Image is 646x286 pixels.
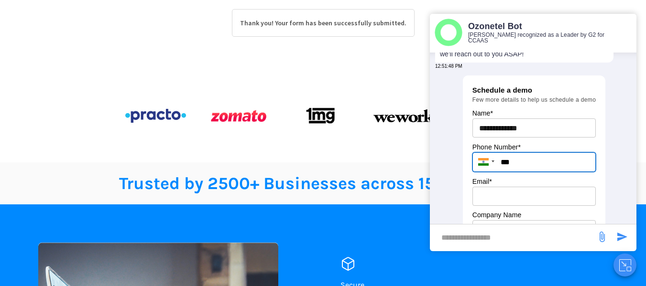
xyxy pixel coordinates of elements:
p: Company Name [472,210,596,220]
div: India: + 91 [472,152,497,172]
span: Trusted by 2500+ Businesses across 150 countries [119,173,527,193]
span: send message [613,227,632,246]
img: header [435,19,462,46]
span: Few more details to help us schedule a demo [472,96,596,103]
p: Name * [472,108,596,118]
span: 12:51:48 PM [435,64,462,69]
span: end chat or minimize [606,29,614,36]
p: Schedule a demo [472,85,596,96]
p: Ozonetel Bot [468,21,605,32]
p: Phone Number * [472,142,596,152]
button: Close chat [613,254,636,276]
span: send message [592,227,612,246]
p: Email * [472,177,596,187]
p: Thank you! Your form has been successfully submitted. [232,9,415,37]
div: new-msg-input [435,229,591,246]
p: [PERSON_NAME] recognized as a Leader by G2 for CCAAS [468,32,605,43]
